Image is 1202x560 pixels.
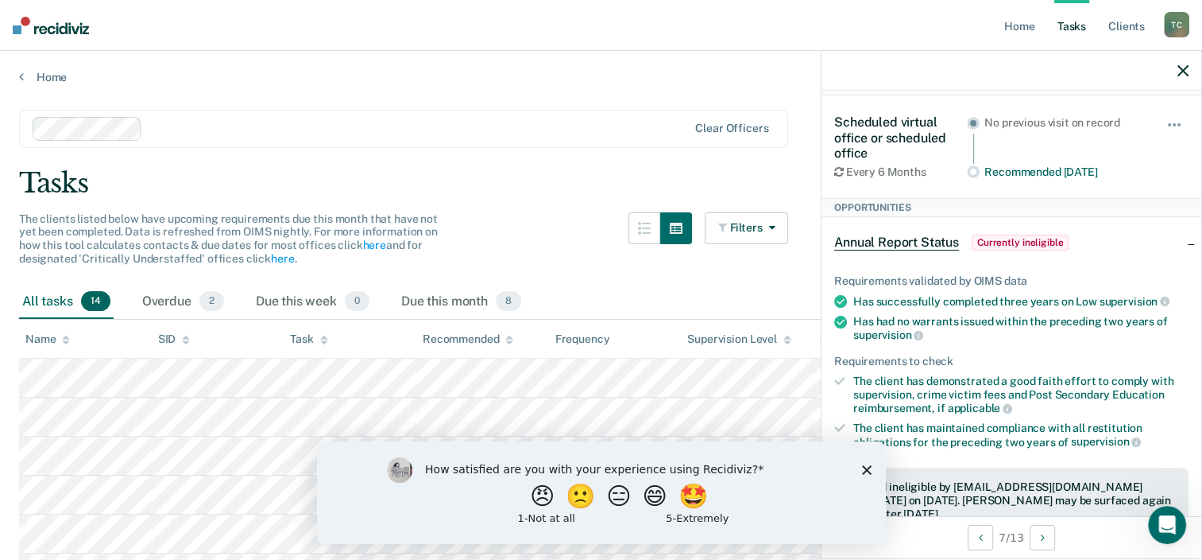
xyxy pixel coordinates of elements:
[820,332,887,346] div: Case Type
[853,329,923,341] span: supervision
[1148,506,1186,544] iframe: Intercom live chat
[984,165,1144,179] div: Recommended [DATE]
[77,15,133,27] h1: Operator
[13,139,305,295] div: Operator says…
[362,239,385,251] a: here
[1071,435,1141,448] span: supervision
[25,438,37,451] button: Emoji picker
[249,6,279,37] button: Home
[853,375,1188,415] div: The client has demonstrated a good faith effort to comply with supervision, crime victim fees and...
[705,212,789,244] button: Filters
[272,432,298,457] button: Send a message…
[821,198,1201,217] div: Opportunities
[317,441,886,544] iframe: Survey by Kim from Recidiviz
[50,438,63,451] button: Gif picker
[139,285,227,320] div: Overdue
[948,402,1012,414] span: applicable
[290,332,327,346] div: Task
[253,285,373,320] div: Due this week
[853,315,1188,342] div: Has had no warrants issued within the preceding two years of
[279,6,307,35] div: Close
[984,116,1144,130] div: No previous visit on record
[834,165,967,179] div: Every 6 Months
[423,332,513,346] div: Recommended
[157,101,292,117] div: what does virtual mean.
[972,235,1069,251] span: Currently ineligible
[834,355,1188,368] div: Requirements to check
[821,217,1201,268] div: Annual Report StatusCurrently ineligible
[45,9,71,34] img: Profile image for Operator
[25,262,117,272] div: Operator • 1m ago
[345,291,369,312] span: 0
[271,252,294,265] a: here
[39,235,74,248] b: A day
[25,219,248,250] div: Our usual reply time 🕒
[1100,295,1169,308] span: supervision
[158,332,191,346] div: SID
[821,516,1201,558] div: 7 / 13
[13,139,261,260] div: You’ll get replies here and in your email:✉️[EMAIL_ADDRESS][DOMAIN_NAME][US_STATE]Our usual reply...
[847,480,1176,520] div: Marked ineligible by [EMAIL_ADDRESS][DOMAIN_NAME][US_STATE] on [DATE]. [PERSON_NAME] may be surfa...
[19,212,438,265] span: The clients listed below have upcoming requirements due this month that have not yet been complet...
[10,6,41,37] button: go back
[1164,12,1189,37] div: T C
[687,332,791,346] div: Supervision Level
[81,291,110,312] span: 14
[834,274,1188,288] div: Requirements validated by OIMS data
[13,17,89,34] img: Recidiviz
[19,167,1183,200] div: Tasks
[853,422,1188,449] div: The client has maintained compliance with all restitution obligations for the preceding two years of
[398,285,524,320] div: Due this month
[968,525,993,550] button: Previous Client
[555,332,610,346] div: Frequency
[75,438,88,451] button: Upload attachment
[13,91,305,139] div: Toxie says…
[834,235,959,251] span: Annual Report Status
[145,91,305,126] div: what does virtual mean.
[695,122,768,135] div: Clear officers
[101,438,114,451] button: Start recording
[14,405,304,432] textarea: Message…
[1030,525,1055,550] button: Next Client
[496,291,521,312] span: 8
[19,285,114,320] div: All tasks
[25,149,248,211] div: You’ll get replies here and in your email: ✉️
[834,115,967,161] div: Scheduled virtual office or scheduled office
[25,332,70,346] div: Name
[25,181,200,209] b: [EMAIL_ADDRESS][DOMAIN_NAME][US_STATE]
[853,294,1188,309] div: Has successfully completed three years on Low
[19,70,1183,84] a: Home
[199,291,224,312] span: 2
